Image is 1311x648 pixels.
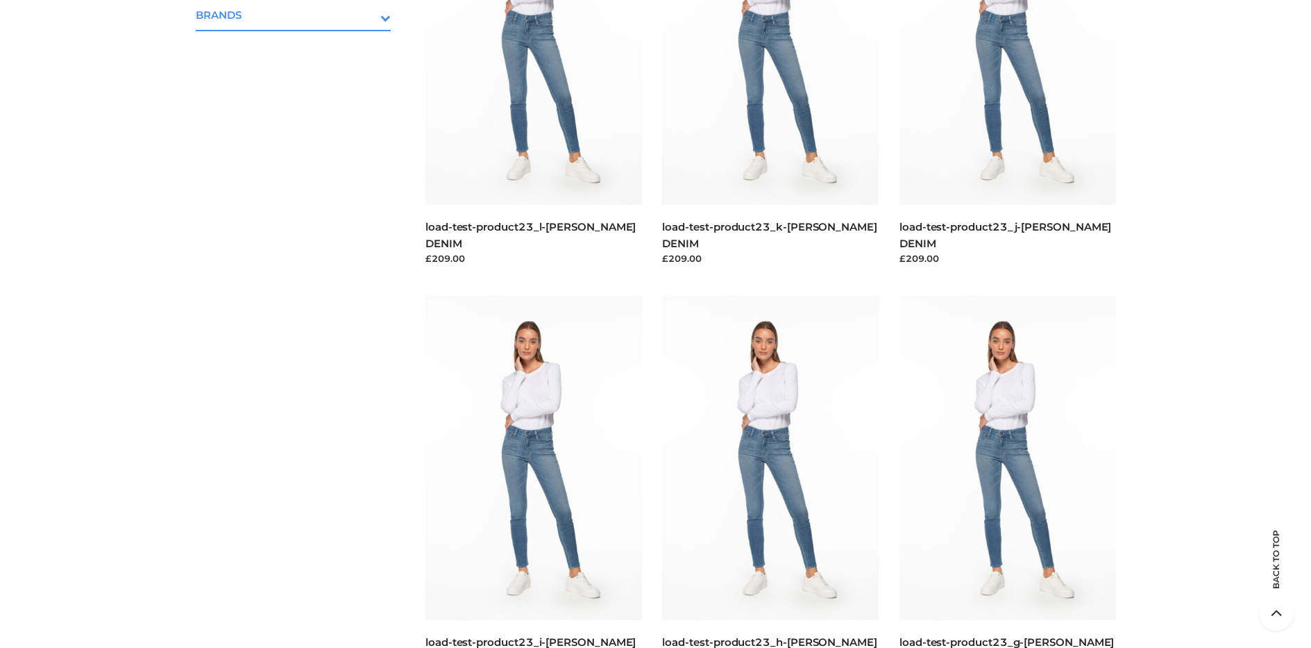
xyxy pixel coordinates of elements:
[196,7,391,23] span: BRANDS
[899,220,1111,249] a: load-test-product23_j-[PERSON_NAME] DENIM
[425,220,636,249] a: load-test-product23_l-[PERSON_NAME] DENIM
[1259,554,1294,589] span: Back to top
[425,251,642,265] div: £209.00
[662,220,877,249] a: load-test-product23_k-[PERSON_NAME] DENIM
[662,251,879,265] div: £209.00
[899,251,1116,265] div: £209.00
